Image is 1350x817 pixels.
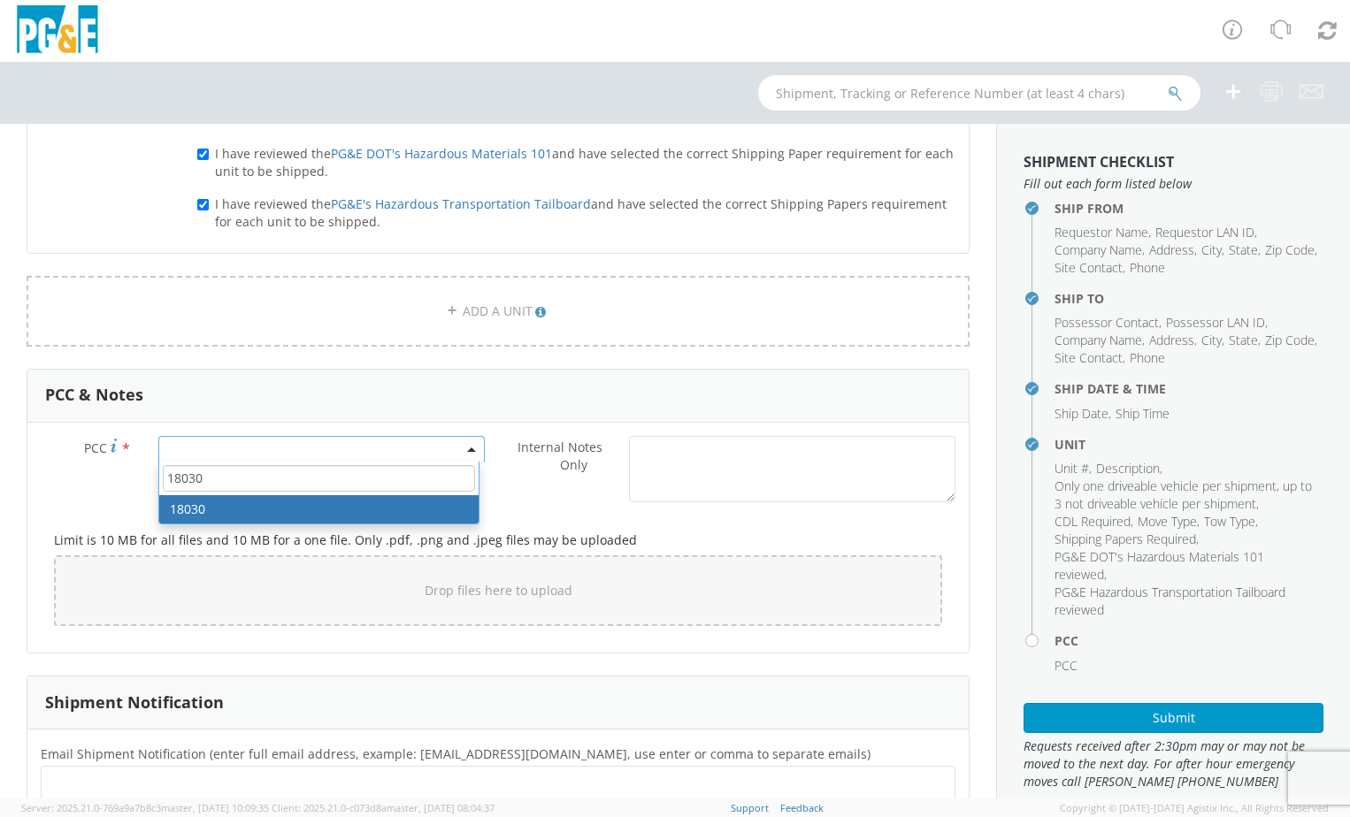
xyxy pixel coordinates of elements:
[197,199,209,210] input: I have reviewed thePG&E's Hazardous Transportation Tailboardand have selected the correct Shippin...
[1055,349,1125,367] li: ,
[45,386,143,404] h3: PCC & Notes
[1055,202,1323,215] h4: Ship From
[1060,801,1329,815] span: Copyright © [DATE]-[DATE] Agistix Inc., All Rights Reserved
[425,582,572,599] span: Drop files here to upload
[1166,314,1268,332] li: ,
[272,801,495,814] span: Client: 2025.21.0-c073d8a
[1055,460,1092,477] li: ,
[1055,584,1285,618] span: PG&E Hazardous Transportation Tailboard reviewed
[1055,382,1323,395] h4: Ship Date & Time
[1055,405,1111,423] li: ,
[1149,332,1194,348] span: Address
[1024,703,1323,733] button: Submit
[1055,292,1323,305] h4: Ship To
[1130,349,1165,366] span: Phone
[1055,548,1264,583] span: PG&E DOT's Hazardous Materials 101 reviewed
[758,75,1200,111] input: Shipment, Tracking or Reference Number (at least 4 chars)
[1055,460,1089,477] span: Unit #
[1149,332,1197,349] li: ,
[1055,657,1078,674] span: PCC
[1055,548,1319,584] li: ,
[1055,224,1151,241] li: ,
[1201,332,1222,348] span: City
[1229,241,1258,258] span: State
[27,276,970,347] a: ADD A UNIT
[1024,737,1323,790] span: Requests received after 2:30pm may or may not be moved to the next day. For after hour emergency ...
[1055,477,1312,512] span: Only one driveable vehicle per shipment, up to 3 not driveable vehicle per shipment
[1055,405,1108,422] span: Ship Date
[1055,259,1125,277] li: ,
[1265,332,1317,349] li: ,
[1229,241,1261,259] li: ,
[780,801,824,814] a: Feedback
[1138,513,1197,530] span: Move Type
[54,533,942,546] h5: Limit is 10 MB for all files and 10 MB for a one file. Only .pdf, .png and .jpeg files may be upl...
[1055,241,1145,259] li: ,
[1055,314,1159,331] span: Possessor Contact
[159,495,479,523] li: 18030
[1024,175,1323,193] span: Fill out each form listed below
[1055,224,1148,241] span: Requestor Name
[1096,460,1160,477] span: Description
[731,801,769,814] a: Support
[1155,224,1257,241] li: ,
[1055,259,1123,276] span: Site Contact
[1130,259,1165,276] span: Phone
[1265,241,1317,259] li: ,
[1116,405,1170,422] span: Ship Time
[197,149,209,160] input: I have reviewed thePG&E DOT's Hazardous Materials 101and have selected the correct Shipping Paper...
[1204,513,1255,530] span: Tow Type
[518,439,602,473] span: Internal Notes Only
[1149,241,1197,259] li: ,
[215,145,954,179] span: I have reviewed the and have selected the correct Shipping Paper requirement for each unit to be ...
[1055,349,1123,366] span: Site Contact
[1055,513,1133,531] li: ,
[1201,241,1224,259] li: ,
[1204,513,1258,531] li: ,
[1055,531,1199,548] li: ,
[161,801,269,814] span: master, [DATE] 10:09:35
[1201,241,1222,258] span: City
[1055,332,1145,349] li: ,
[41,745,871,762] span: Email Shipment Notification (enter full email address, example: jdoe01@agistix.com, use enter or ...
[1055,477,1319,513] li: ,
[1265,332,1315,348] span: Zip Code
[1149,241,1194,258] span: Address
[1265,241,1315,258] span: Zip Code
[1229,332,1258,348] span: State
[1055,634,1323,647] h4: PCC
[1096,460,1162,477] li: ,
[1024,152,1174,172] strong: Shipment Checklist
[1055,438,1323,451] h4: Unit
[1138,513,1200,531] li: ,
[1055,531,1196,547] span: Shipping Papers Required
[1055,513,1131,530] span: CDL Required
[21,801,269,814] span: Server: 2025.21.0-769a9a7b8c3
[1201,332,1224,349] li: ,
[387,801,495,814] span: master, [DATE] 08:04:37
[1055,332,1142,348] span: Company Name
[1155,224,1254,241] span: Requestor LAN ID
[331,145,552,162] a: PG&E DOT's Hazardous Materials 101
[45,694,224,712] h3: Shipment Notification
[84,439,107,456] span: PCC
[215,195,947,230] span: I have reviewed the and have selected the correct Shipping Papers requirement for each unit to be...
[13,5,102,57] img: pge-logo-06675f144f4cfa6a6814.png
[1055,314,1162,332] li: ,
[331,195,591,212] a: PG&E's Hazardous Transportation Tailboard
[1055,241,1142,258] span: Company Name
[1166,314,1265,331] span: Possessor LAN ID
[1229,332,1261,349] li: ,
